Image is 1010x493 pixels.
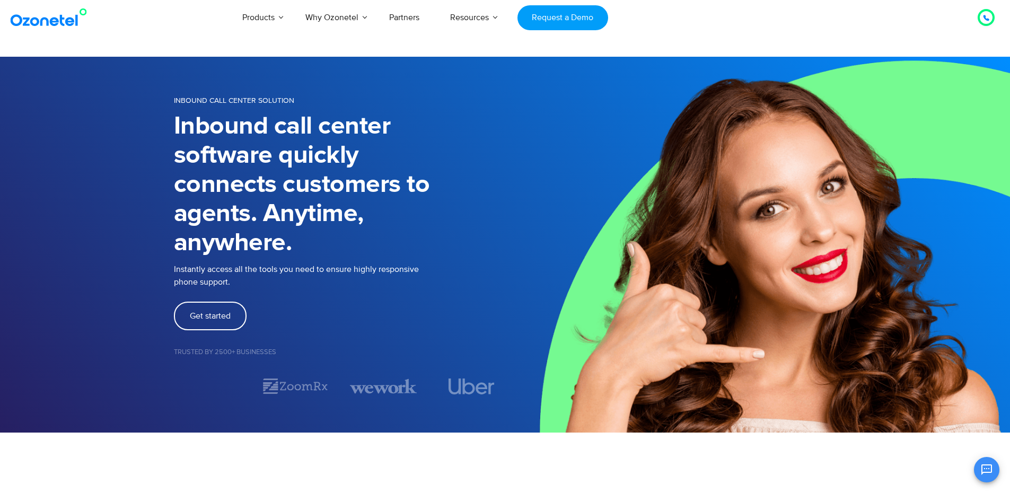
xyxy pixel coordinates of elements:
[449,378,495,394] img: uber
[190,312,231,320] span: Get started
[262,377,329,395] div: 2 / 7
[174,349,505,356] h5: Trusted by 2500+ Businesses
[350,377,417,395] div: 3 / 7
[174,380,241,393] div: 1 / 7
[517,5,608,30] a: Request a Demo
[174,112,505,258] h1: Inbound call center software quickly connects customers to agents. Anytime, anywhere.
[438,378,505,394] div: 4 / 7
[262,377,329,395] img: zoomrx
[174,302,247,330] a: Get started
[350,377,417,395] img: wework
[174,263,505,288] p: Instantly access all the tools you need to ensure highly responsive phone support.
[174,96,294,105] span: INBOUND CALL CENTER SOLUTION
[974,457,999,482] button: Open chat
[174,377,505,395] div: Image Carousel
